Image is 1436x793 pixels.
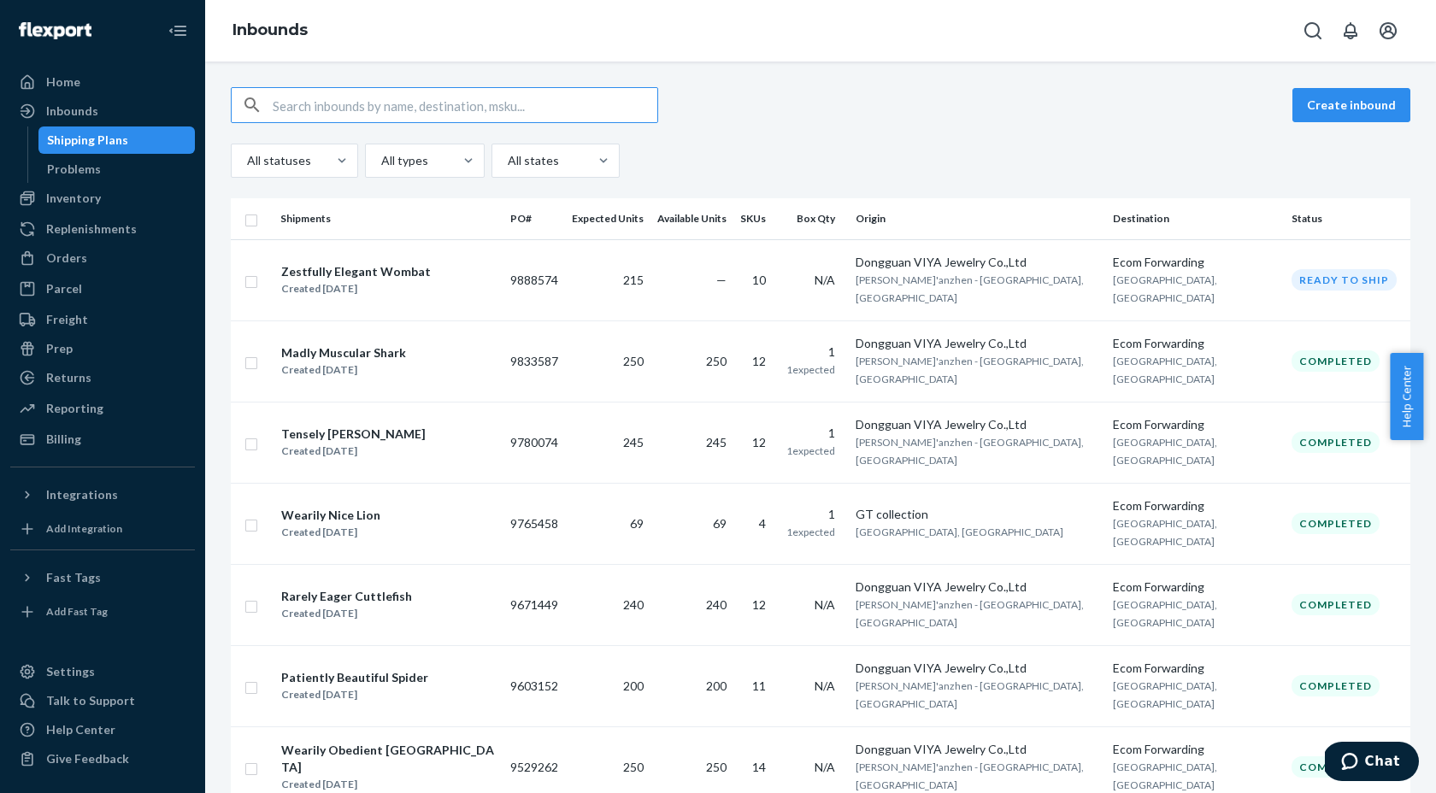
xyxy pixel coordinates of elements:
a: Problems [38,156,196,183]
div: Created [DATE] [281,361,406,379]
span: 240 [706,597,727,612]
span: 12 [752,435,766,449]
div: Completed [1292,350,1380,372]
span: [PERSON_NAME]'anzhen - [GEOGRAPHIC_DATA], [GEOGRAPHIC_DATA] [856,679,1084,710]
div: Madly Muscular Shark [281,344,406,361]
th: Shipments [274,198,503,239]
th: Origin [849,198,1106,239]
a: Orders [10,244,195,272]
span: — [716,273,727,287]
div: Zestfully Elegant Wombat [281,263,431,280]
div: Inventory [46,190,101,207]
a: Help Center [10,716,195,743]
div: Problems [47,161,101,178]
span: 11 [752,678,766,693]
span: [PERSON_NAME]'anzhen - [GEOGRAPHIC_DATA], [GEOGRAPHIC_DATA] [856,355,1084,385]
span: 200 [623,678,644,693]
div: Dongguan VIYA Jewelry Co.,Ltd [856,254,1099,271]
span: N/A [815,678,835,693]
div: Ecom Forwarding [1113,579,1278,596]
div: Patiently Beautiful Spider [281,669,428,686]
div: Completed [1292,432,1380,453]
div: Completed [1292,513,1380,534]
ol: breadcrumbs [219,6,321,56]
a: Billing [10,426,195,453]
div: Add Fast Tag [46,604,108,619]
span: [GEOGRAPHIC_DATA], [GEOGRAPHIC_DATA] [856,526,1063,538]
span: 250 [623,354,644,368]
div: Dongguan VIYA Jewelry Co.,Ltd [856,741,1099,758]
a: Replenishments [10,215,195,243]
a: Returns [10,364,195,391]
button: Help Center [1390,353,1423,440]
span: 200 [706,678,727,693]
div: Wearily Obedient [GEOGRAPHIC_DATA] [281,742,496,776]
a: Prep [10,335,195,362]
div: Completed [1292,594,1380,615]
div: Created [DATE] [281,605,412,622]
span: [GEOGRAPHIC_DATA], [GEOGRAPHIC_DATA] [1113,761,1217,791]
td: 9671449 [503,564,565,645]
th: Available Units [650,198,733,239]
div: Ecom Forwarding [1113,741,1278,758]
span: 215 [623,273,644,287]
span: [GEOGRAPHIC_DATA], [GEOGRAPHIC_DATA] [1113,679,1217,710]
div: Created [DATE] [281,686,428,703]
span: [PERSON_NAME]'anzhen - [GEOGRAPHIC_DATA], [GEOGRAPHIC_DATA] [856,273,1084,304]
input: All types [380,152,381,169]
span: 240 [623,597,644,612]
span: N/A [815,597,835,612]
div: Talk to Support [46,692,135,709]
th: Status [1285,198,1410,239]
div: Ready to ship [1292,269,1397,291]
span: N/A [815,760,835,774]
div: Rarely Eager Cuttlefish [281,588,412,605]
a: Freight [10,306,195,333]
div: Completed [1292,675,1380,696]
div: Wearily Nice Lion [281,507,380,524]
span: [GEOGRAPHIC_DATA], [GEOGRAPHIC_DATA] [1113,598,1217,629]
button: Create inbound [1292,88,1410,122]
span: [GEOGRAPHIC_DATA], [GEOGRAPHIC_DATA] [1113,517,1217,548]
div: Created [DATE] [281,443,426,460]
div: Home [46,73,80,91]
span: 250 [623,760,644,774]
div: Dongguan VIYA Jewelry Co.,Ltd [856,660,1099,677]
button: Open notifications [1333,14,1368,48]
div: Prep [46,340,73,357]
button: Open account menu [1371,14,1405,48]
div: Tensely [PERSON_NAME] [281,426,426,443]
div: 1 [786,344,835,361]
span: [PERSON_NAME]'anzhen - [GEOGRAPHIC_DATA], [GEOGRAPHIC_DATA] [856,761,1084,791]
div: Give Feedback [46,750,129,767]
span: 10 [752,273,766,287]
a: Add Integration [10,515,195,543]
div: 1 [786,425,835,442]
th: Destination [1106,198,1285,239]
span: 245 [706,435,727,449]
img: Flexport logo [19,22,91,39]
span: 12 [752,354,766,368]
th: Box Qty [780,198,849,239]
div: Billing [46,431,81,448]
span: 4 [759,516,766,531]
td: 9833587 [503,320,565,402]
div: Add Integration [46,521,122,536]
th: PO# [503,198,565,239]
div: Fast Tags [46,569,101,586]
button: Open Search Box [1296,14,1330,48]
div: Ecom Forwarding [1113,254,1278,271]
button: Close Navigation [161,14,195,48]
div: 1 [786,506,835,523]
a: Parcel [10,275,195,303]
div: Ecom Forwarding [1113,335,1278,352]
td: 9603152 [503,645,565,726]
a: Inbounds [232,21,308,39]
input: Search inbounds by name, destination, msku... [273,88,657,122]
div: Reporting [46,400,103,417]
div: Orders [46,250,87,267]
div: Ecom Forwarding [1113,660,1278,677]
th: Expected Units [565,198,650,239]
span: 69 [630,516,644,531]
